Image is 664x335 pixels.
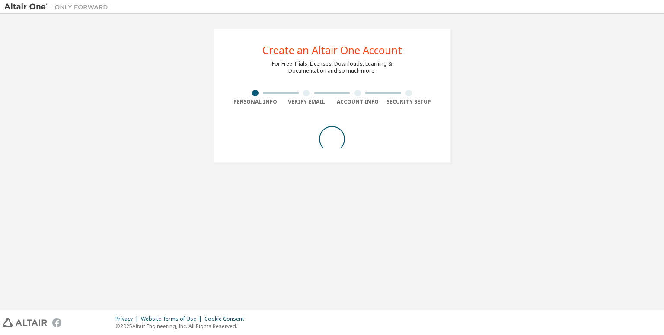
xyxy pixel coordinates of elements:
img: altair_logo.svg [3,318,47,327]
div: Verify Email [281,98,332,105]
img: facebook.svg [52,318,61,327]
div: Privacy [115,316,141,322]
div: Cookie Consent [204,316,249,322]
div: Account Info [332,98,383,105]
div: Website Terms of Use [141,316,204,322]
div: For Free Trials, Licenses, Downloads, Learning & Documentation and so much more. [272,60,392,74]
img: Altair One [4,3,112,11]
div: Personal Info [230,98,281,105]
p: © 2025 Altair Engineering, Inc. All Rights Reserved. [115,322,249,330]
div: Security Setup [383,98,435,105]
div: Create an Altair One Account [262,45,402,55]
